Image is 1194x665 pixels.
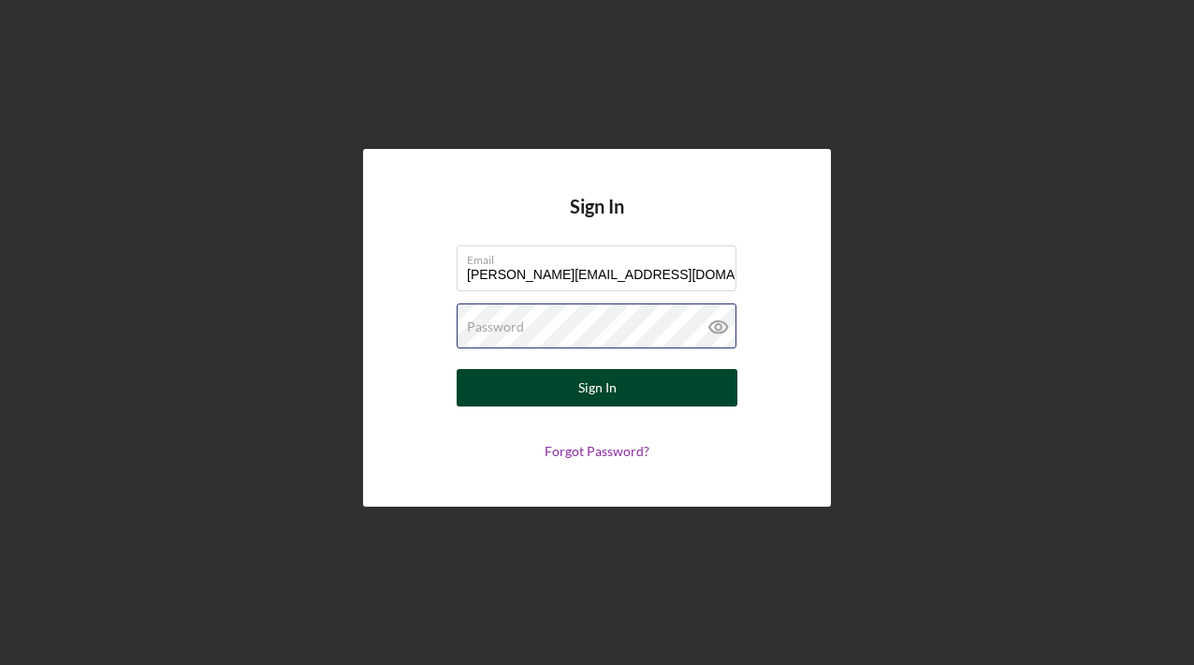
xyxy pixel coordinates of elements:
h4: Sign In [570,196,624,245]
label: Email [467,246,736,267]
a: Forgot Password? [545,443,649,459]
div: Sign In [578,369,617,406]
label: Password [467,319,524,334]
button: Sign In [457,369,737,406]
